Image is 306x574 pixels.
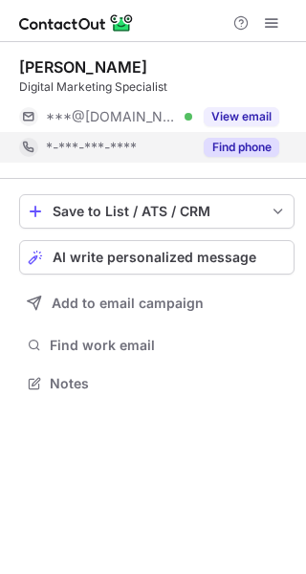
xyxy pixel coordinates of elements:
button: save-profile-one-click [19,194,295,229]
span: Add to email campaign [52,296,204,311]
div: [PERSON_NAME] [19,57,147,77]
button: Add to email campaign [19,286,295,320]
span: ***@[DOMAIN_NAME] [46,108,178,125]
button: Find work email [19,332,295,359]
button: Reveal Button [204,107,279,126]
div: Save to List / ATS / CRM [53,204,261,219]
button: AI write personalized message [19,240,295,275]
span: Notes [50,375,287,392]
button: Reveal Button [204,138,279,157]
span: AI write personalized message [53,250,256,265]
span: Find work email [50,337,287,354]
img: ContactOut v5.3.10 [19,11,134,34]
button: Notes [19,370,295,397]
div: Digital Marketing Specialist [19,78,295,96]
